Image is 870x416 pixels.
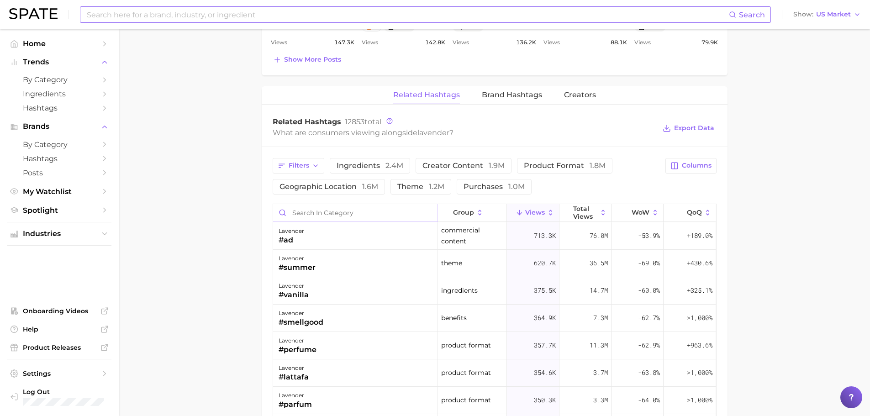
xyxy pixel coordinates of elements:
[23,140,96,149] span: by Category
[271,37,287,48] span: Views
[441,312,467,323] span: benefits
[7,37,111,51] a: Home
[534,285,556,296] span: 375.5k
[23,39,96,48] span: Home
[687,285,712,296] span: +325.1%
[7,137,111,152] a: by Category
[593,312,608,323] span: 7.3m
[682,162,712,169] span: Columns
[422,162,505,169] span: creator content
[385,161,403,170] span: 2.4m
[7,203,111,217] a: Spotlight
[23,122,96,131] span: Brands
[289,162,309,169] span: Filters
[534,312,556,323] span: 364.9k
[660,122,716,135] button: Export Data
[674,124,714,132] span: Export Data
[362,37,378,48] span: Views
[279,372,309,383] div: #lattafa
[23,154,96,163] span: Hashtags
[279,226,304,237] div: lavender
[279,235,304,246] div: #ad
[593,395,608,405] span: 3.3m
[664,204,716,222] button: QoQ
[441,340,491,351] span: product format
[279,399,312,410] div: #parfum
[816,12,851,17] span: US Market
[593,367,608,378] span: 3.7m
[23,325,96,333] span: Help
[687,368,712,377] span: >1,000%
[453,37,469,48] span: Views
[345,117,364,126] span: 12853
[397,183,444,190] span: theme
[687,395,712,404] span: >1,000%
[573,205,597,220] span: Total Views
[441,367,491,378] span: product format
[362,182,378,191] span: 1.6m
[337,162,403,169] span: ingredients
[632,209,649,216] span: WoW
[441,258,462,269] span: theme
[279,390,312,401] div: lavender
[7,73,111,87] a: by Category
[279,262,316,273] div: #summer
[441,285,478,296] span: ingredients
[489,161,505,170] span: 1.9m
[273,250,716,277] button: lavender#summertheme620.7k36.5m-69.0%+430.6%
[7,166,111,180] a: Posts
[638,312,660,323] span: -62.7%
[793,12,813,17] span: Show
[464,183,525,190] span: purchases
[23,169,96,177] span: Posts
[23,90,96,98] span: Ingredients
[507,204,559,222] button: Views
[524,162,606,169] span: product format
[611,37,627,48] span: 88.1k
[638,340,660,351] span: -62.9%
[273,305,716,332] button: lavender#smellgoodbenefits364.9k7.3m-62.7%>1,000%
[687,313,712,322] span: >1,000%
[590,285,608,296] span: 14.7m
[687,258,712,269] span: +430.6%
[543,37,560,48] span: Views
[7,184,111,199] a: My Watchlist
[534,230,556,241] span: 713.3k
[279,253,316,264] div: lavender
[23,58,96,66] span: Trends
[273,332,716,359] button: lavender#perfumeproduct format357.7k11.3m-62.9%+963.6%
[665,158,716,174] button: Columns
[425,37,445,48] span: 142.8k
[271,53,343,66] button: Show more posts
[7,227,111,241] button: Industries
[417,128,449,137] span: lavender
[638,230,660,241] span: -53.9%
[687,209,702,216] span: QoQ
[441,225,504,247] span: commercial content
[345,117,381,126] span: total
[638,285,660,296] span: -60.0%
[482,91,542,99] span: Brand Hashtags
[739,11,765,19] span: Search
[564,91,596,99] span: Creators
[516,37,536,48] span: 136.2k
[7,304,111,318] a: Onboarding Videos
[7,87,111,101] a: Ingredients
[279,308,323,319] div: lavender
[279,363,309,374] div: lavender
[7,367,111,380] a: Settings
[23,75,96,84] span: by Category
[525,209,545,216] span: Views
[7,120,111,133] button: Brands
[273,387,716,414] button: lavender#parfumproduct format350.3k3.3m-64.0%>1,000%
[638,367,660,378] span: -63.8%
[23,104,96,112] span: Hashtags
[23,230,96,238] span: Industries
[273,126,656,139] div: What are consumers viewing alongside ?
[23,187,96,196] span: My Watchlist
[23,343,96,352] span: Product Releases
[634,37,651,48] span: Views
[273,117,341,126] span: Related Hashtags
[334,37,354,48] span: 147.3k
[279,183,378,190] span: geographic location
